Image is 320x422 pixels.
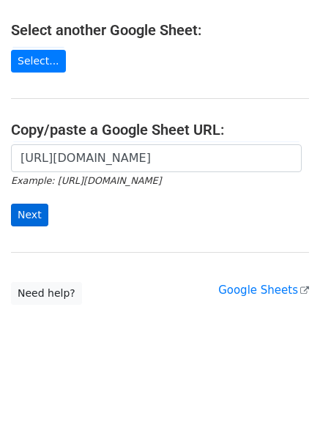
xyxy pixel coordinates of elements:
h4: Select another Google Sheet: [11,21,309,39]
input: Paste your Google Sheet URL here [11,144,302,172]
input: Next [11,204,48,226]
iframe: Chat Widget [247,352,320,422]
div: Widget de chat [247,352,320,422]
a: Select... [11,50,66,73]
a: Need help? [11,282,82,305]
small: Example: [URL][DOMAIN_NAME] [11,175,161,186]
a: Google Sheets [218,284,309,297]
h4: Copy/paste a Google Sheet URL: [11,121,309,138]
